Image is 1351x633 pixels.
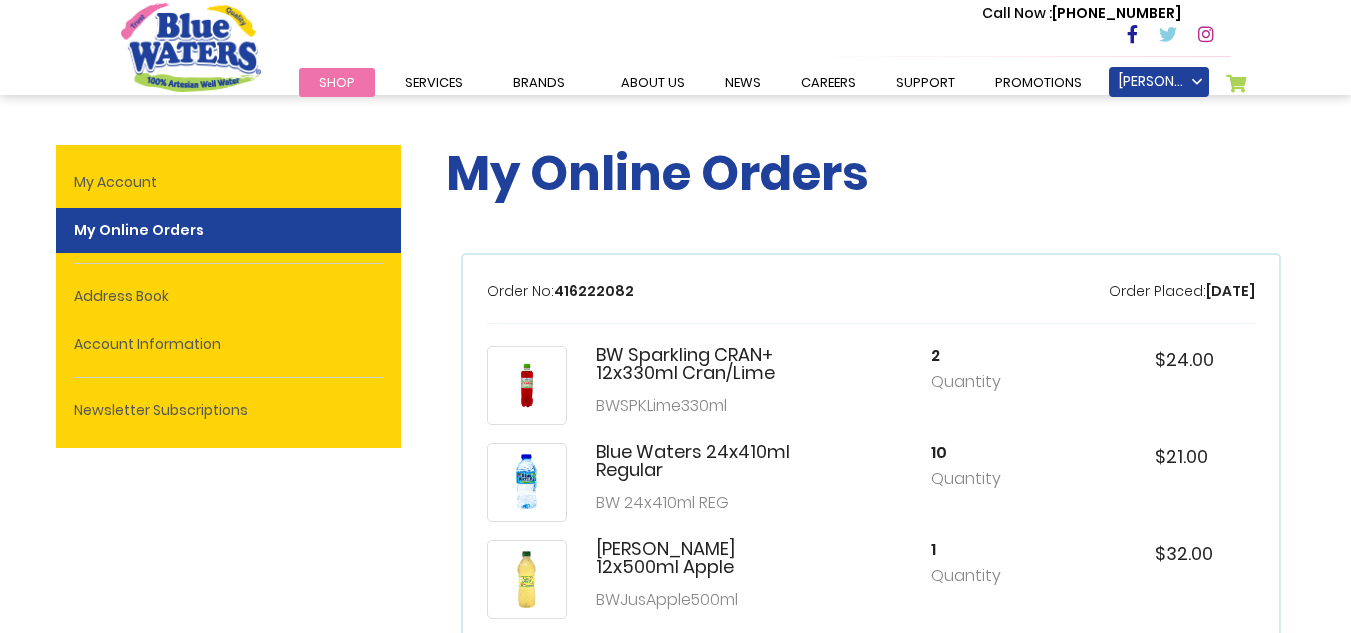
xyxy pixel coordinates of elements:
span: My Online Orders [446,140,869,207]
p: BWSPKLime330ml [596,394,807,418]
span: Services [405,73,463,92]
a: [PERSON_NAME] [1109,67,1209,97]
span: Call Now : [982,3,1052,23]
a: Promotions [975,68,1102,97]
span: $32.00 [1155,541,1213,566]
a: Address Book [56,274,401,319]
span: Order No: [487,281,554,301]
a: My Account [56,160,401,205]
a: careers [781,68,876,97]
p: Quantity [931,564,1031,588]
h5: Blue Waters 24x410ml Regular [596,443,807,479]
a: about us [601,68,705,97]
a: Account Information [56,322,401,367]
p: 416222082 [487,281,634,302]
h5: [PERSON_NAME] 12x500ml Apple [596,540,807,576]
p: Quantity [931,370,1031,394]
h5: 1 [931,540,1031,559]
p: [DATE] [1109,281,1255,302]
p: BWJusApple500ml [596,588,807,612]
span: $24.00 [1155,347,1214,372]
span: Brands [513,73,565,92]
span: $21.00 [1155,444,1208,469]
p: [PHONE_NUMBER] [982,3,1181,24]
h5: 2 [931,346,1031,365]
span: Order Placed: [1109,281,1206,301]
h5: 10 [931,443,1031,462]
a: store logo [121,3,261,91]
p: Quantity [931,467,1031,491]
a: News [705,68,781,97]
h5: BW Sparkling CRAN+ 12x330ml Cran/Lime [596,346,807,382]
span: Shop [319,73,355,92]
a: Newsletter Subscriptions [56,388,401,433]
p: BW 24x410ml REG [596,491,807,515]
a: support [876,68,975,97]
strong: My Online Orders [56,208,401,253]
